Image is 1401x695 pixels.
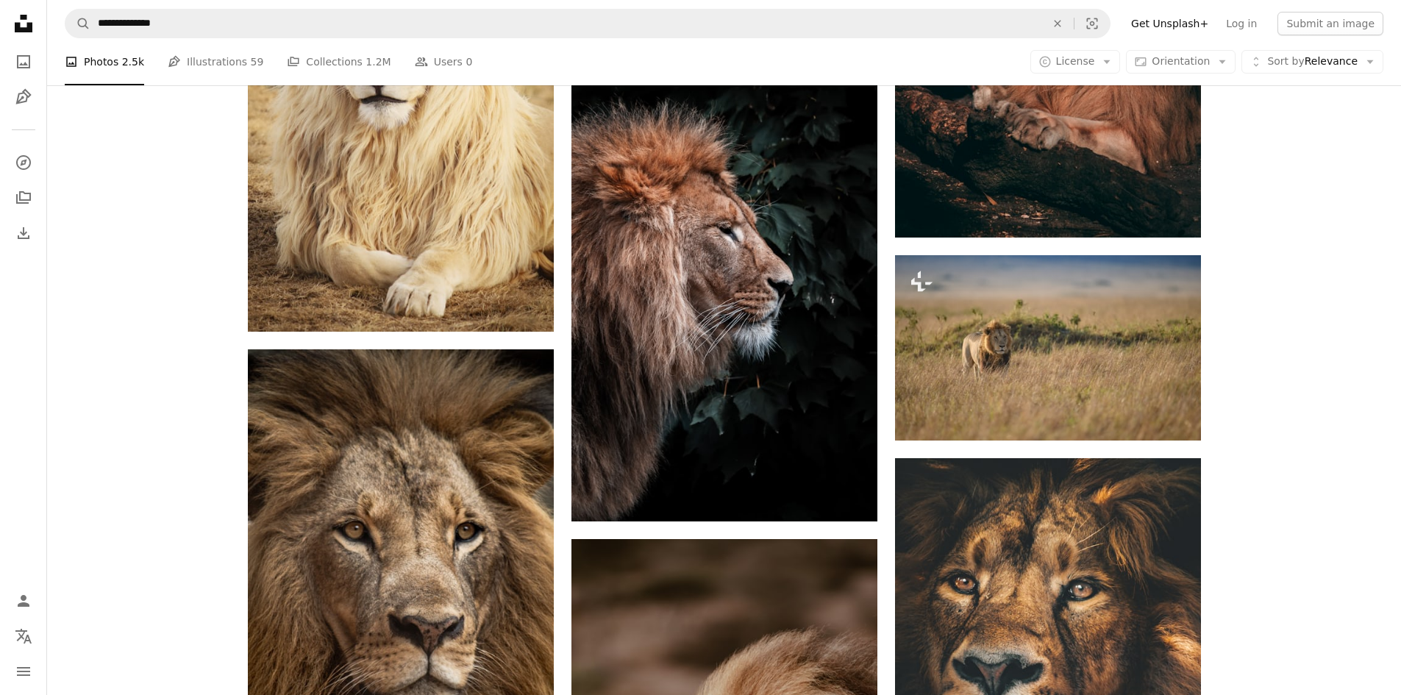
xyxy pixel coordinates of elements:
button: Submit an image [1277,12,1383,35]
span: Relevance [1267,54,1358,69]
a: lion lying on ground [248,96,554,109]
a: brown lion with white eyes [895,680,1201,694]
a: Get Unsplash+ [1122,12,1217,35]
a: Illustrations 59 [168,38,263,85]
a: Collections [9,183,38,213]
button: Visual search [1074,10,1110,38]
button: Orientation [1126,50,1236,74]
button: Sort byRelevance [1241,50,1383,74]
button: Menu [9,657,38,686]
a: Photos [9,47,38,76]
span: 1.2M [366,54,391,70]
a: Users 0 [415,38,473,85]
button: Language [9,621,38,651]
a: lion lying on green grass during daytime [571,285,877,298]
a: Log in [1217,12,1266,35]
form: Find visuals sitewide [65,9,1111,38]
span: 59 [251,54,264,70]
a: Explore [9,148,38,177]
span: License [1056,55,1095,67]
a: Home — Unsplash [9,9,38,41]
img: lion lying on green grass during daytime [571,62,877,521]
a: Illustrations [9,82,38,112]
a: Log in / Sign up [9,586,38,616]
a: A lion portrait in the Maasai Mara, Africa [895,341,1201,354]
button: Clear [1041,10,1074,38]
button: License [1030,50,1121,74]
a: Download History [9,218,38,248]
button: Search Unsplash [65,10,90,38]
span: Orientation [1152,55,1210,67]
a: Collections 1.2M [287,38,391,85]
img: A lion portrait in the Maasai Mara, Africa [895,255,1201,441]
span: Sort by [1267,55,1304,67]
span: 0 [466,54,472,70]
a: lion in close up shot [248,572,554,585]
